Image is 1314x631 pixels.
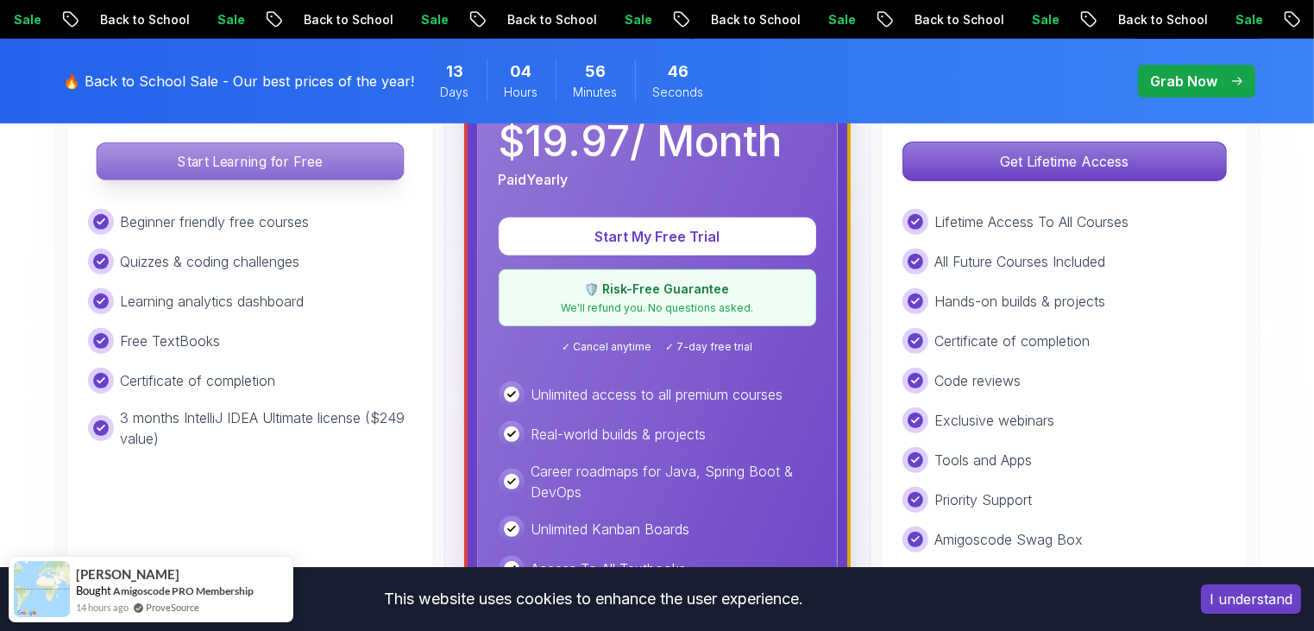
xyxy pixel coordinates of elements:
[668,60,688,84] span: 46 Seconds
[1214,11,1269,28] p: Sale
[14,561,70,617] img: provesource social proof notification image
[653,84,704,101] span: Seconds
[505,84,538,101] span: Hours
[531,424,707,445] p: Real-world builds & projects
[935,450,1033,470] p: Tools and Apps
[1201,584,1301,614] button: Accept cookies
[902,153,1227,170] a: Get Lifetime Access
[531,558,687,579] p: Access To All Textbooks
[511,60,532,84] span: 4 Hours
[935,489,1033,510] p: Priority Support
[79,11,196,28] p: Back to School
[935,529,1084,550] p: Amigoscode Swag Box
[689,11,807,28] p: Back to School
[585,60,606,84] span: 56 Minutes
[76,584,111,597] span: Bought
[282,11,399,28] p: Back to School
[574,84,618,101] span: Minutes
[1151,71,1218,91] p: Grab Now
[531,384,783,405] p: Unlimited access to all premium courses
[519,226,795,247] p: Start My Free Trial
[510,301,805,315] p: We'll refund you. No questions asked.
[935,331,1091,351] p: Certificate of completion
[935,211,1129,232] p: Lifetime Access To All Courses
[76,567,179,582] span: [PERSON_NAME]
[96,142,404,180] button: Start Learning for Free
[665,340,752,354] span: ✓ 7-day free trial
[893,11,1010,28] p: Back to School
[903,142,1226,180] p: Get Lifetime Access
[935,291,1106,312] p: Hands-on builds & projects
[1010,11,1066,28] p: Sale
[121,291,305,312] p: Learning analytics dashboard
[121,331,221,351] p: Free TextBooks
[121,251,300,272] p: Quizzes & coding challenges
[64,71,415,91] p: 🔥 Back to School Sale - Our best prices of the year!
[499,228,816,245] a: Start My Free Trial
[531,461,816,502] p: Career roadmaps for Java, Spring Boot & DevOps
[807,11,862,28] p: Sale
[531,519,690,540] p: Unlimited Kanban Boards
[113,584,254,597] a: Amigoscode PRO Membership
[935,251,1106,272] p: All Future Courses Included
[510,281,805,298] p: 🛡️ Risk-Free Guarantee
[121,407,412,449] p: 3 months IntelliJ IDEA Ultimate license ($249 value)
[486,11,603,28] p: Back to School
[902,142,1227,181] button: Get Lifetime Access
[121,211,310,232] p: Beginner friendly free courses
[13,580,1175,618] div: This website uses cookies to enhance the user experience.
[499,169,569,190] p: Paid Yearly
[88,153,412,170] a: Start Learning for Free
[399,11,455,28] p: Sale
[441,84,469,101] span: Days
[196,11,251,28] p: Sale
[146,600,199,615] a: ProveSource
[562,340,651,354] span: ✓ Cancel anytime
[935,410,1055,431] p: Exclusive webinars
[499,218,816,256] button: Start My Free Trial
[935,370,1022,391] p: Code reviews
[603,11,658,28] p: Sale
[1097,11,1214,28] p: Back to School
[76,600,129,615] span: 14 hours ago
[121,370,276,391] p: Certificate of completion
[499,121,783,162] p: $ 19.97 / Month
[97,143,403,180] p: Start Learning for Free
[446,60,463,84] span: 13 Days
